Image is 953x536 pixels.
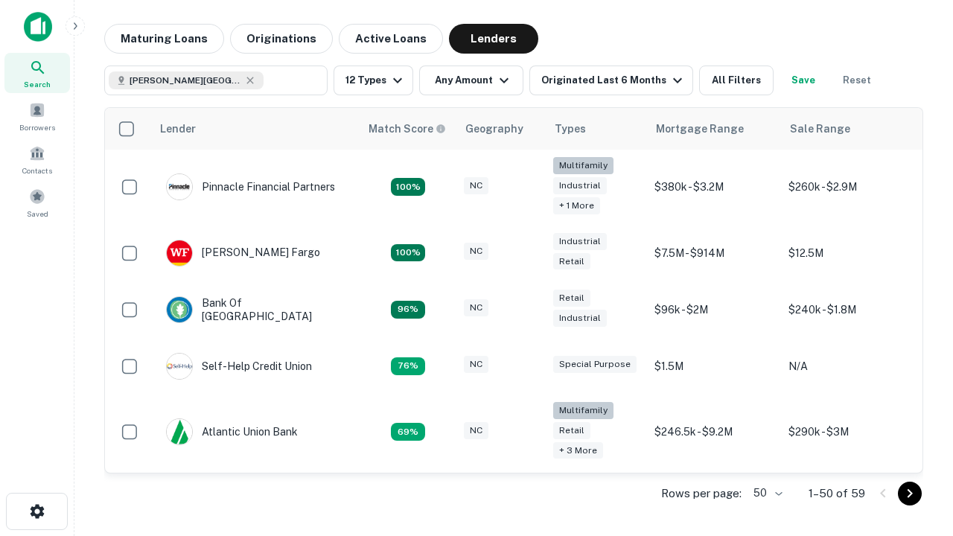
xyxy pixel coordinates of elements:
img: picture [167,354,192,379]
td: $96k - $2M [647,281,781,338]
div: Matching Properties: 26, hasApolloMatch: undefined [391,178,425,196]
td: $1.5M [647,338,781,395]
a: Borrowers [4,96,70,136]
div: + 1 more [553,197,600,214]
div: NC [464,177,488,194]
a: Search [4,53,70,93]
div: Mortgage Range [656,120,744,138]
button: All Filters [699,66,774,95]
a: Saved [4,182,70,223]
td: $240k - $1.8M [781,281,915,338]
div: NC [464,299,488,316]
button: Originated Last 6 Months [529,66,693,95]
button: Active Loans [339,24,443,54]
div: Matching Properties: 10, hasApolloMatch: undefined [391,423,425,441]
div: Self-help Credit Union [166,353,312,380]
span: Saved [27,208,48,220]
th: Capitalize uses an advanced AI algorithm to match your search with the best lender. The match sco... [360,108,456,150]
th: Sale Range [781,108,915,150]
div: Industrial [553,177,607,194]
div: Lender [160,120,196,138]
img: picture [167,174,192,200]
td: $7.5M - $914M [647,225,781,281]
td: $290k - $3M [781,395,915,470]
div: NC [464,356,488,373]
button: Originations [230,24,333,54]
span: Search [24,78,51,90]
div: 50 [748,482,785,504]
img: picture [167,297,192,322]
td: N/A [781,338,915,395]
div: Multifamily [553,402,613,419]
button: Reset [833,66,881,95]
div: Special Purpose [553,356,637,373]
div: Matching Properties: 14, hasApolloMatch: undefined [391,301,425,319]
p: Rows per page: [661,485,742,502]
div: Matching Properties: 15, hasApolloMatch: undefined [391,244,425,262]
iframe: Chat Widget [879,417,953,488]
button: 12 Types [334,66,413,95]
button: Maturing Loans [104,24,224,54]
div: Atlantic Union Bank [166,418,298,445]
button: Save your search to get updates of matches that match your search criteria. [780,66,827,95]
span: [PERSON_NAME][GEOGRAPHIC_DATA], [GEOGRAPHIC_DATA] [130,74,241,87]
div: Geography [465,120,523,138]
img: picture [167,240,192,266]
td: $260k - $2.9M [781,150,915,225]
h6: Match Score [369,121,443,137]
div: NC [464,243,488,260]
div: Bank Of [GEOGRAPHIC_DATA] [166,296,345,323]
button: Go to next page [898,482,922,505]
td: $380k - $3.2M [647,150,781,225]
th: Geography [456,108,546,150]
div: Originated Last 6 Months [541,71,686,89]
img: picture [167,419,192,444]
td: $12.5M [781,225,915,281]
p: 1–50 of 59 [809,485,865,502]
button: Lenders [449,24,538,54]
div: Retail [553,422,590,439]
div: Retail [553,253,590,270]
div: Industrial [553,310,607,327]
th: Types [546,108,647,150]
div: + 3 more [553,442,603,459]
span: Contacts [22,165,52,176]
div: Capitalize uses an advanced AI algorithm to match your search with the best lender. The match sco... [369,121,446,137]
div: [PERSON_NAME] Fargo [166,240,320,267]
div: Sale Range [790,120,850,138]
th: Mortgage Range [647,108,781,150]
button: Any Amount [419,66,523,95]
div: NC [464,422,488,439]
td: $246.5k - $9.2M [647,395,781,470]
div: Retail [553,290,590,307]
a: Contacts [4,139,70,179]
img: capitalize-icon.png [24,12,52,42]
div: Multifamily [553,157,613,174]
span: Borrowers [19,121,55,133]
div: Industrial [553,233,607,250]
th: Lender [151,108,360,150]
div: Types [555,120,586,138]
div: Pinnacle Financial Partners [166,173,335,200]
div: Matching Properties: 11, hasApolloMatch: undefined [391,357,425,375]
